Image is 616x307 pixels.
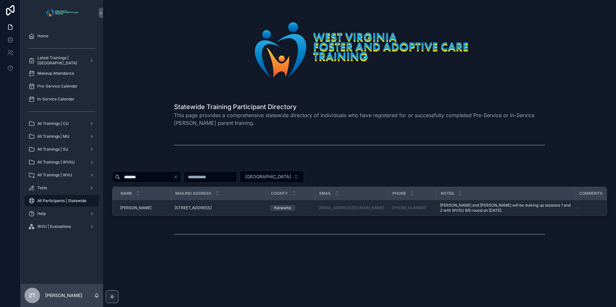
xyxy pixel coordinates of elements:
[120,191,132,196] span: Name
[175,191,211,196] span: Mailing Address
[37,84,78,89] span: Pre-Service Calendar
[29,292,35,299] span: ZT
[24,80,99,92] a: Pre-Service Calendar
[319,205,384,210] a: [EMAIL_ADDRESS][DOMAIN_NAME]
[37,97,74,102] span: In-Service Calendar
[319,191,331,196] span: Email
[120,205,167,210] a: [PERSON_NAME]
[392,191,406,196] span: Phone
[440,203,571,213] a: [PERSON_NAME] and [PERSON_NAME] will be making up sessions 1 and 2 with WVSU 9/6 round on [DATE].
[274,205,291,211] div: Kanawha
[24,195,99,207] a: All Participants | Statewide
[579,191,602,196] span: Comments
[24,118,99,129] a: All Trainings | CU
[37,147,68,152] span: All Trainings | SU
[271,191,288,196] span: County
[243,15,476,84] img: 31343-LogoRetina.png
[44,8,80,18] img: App logo
[24,208,99,219] a: Help
[392,205,426,210] a: [PHONE_NUMBER]
[37,160,75,165] span: All Trainings | WVSU
[24,144,99,155] a: All Trainings | SU
[245,173,291,180] span: [GEOGRAPHIC_DATA]
[270,205,311,211] a: Kanawha
[37,198,86,203] span: All Participants | Statewide
[37,211,46,216] span: Help
[24,182,99,194] a: Tests
[37,185,47,191] span: Tests
[21,26,103,241] div: scrollable content
[45,292,82,299] p: [PERSON_NAME]
[24,221,99,232] a: WVU | Evaluations
[120,205,151,210] span: [PERSON_NAME]
[575,205,579,210] span: --
[392,205,432,210] a: [PHONE_NUMBER]
[175,205,263,210] a: [STREET_ADDRESS]
[37,224,71,229] span: WVU | Evaluations
[24,156,99,168] a: All Trainings | WVSU
[37,172,72,178] span: All Trainings | WVU
[37,33,48,39] span: Home
[37,134,69,139] span: All Trainings | MU
[24,93,99,105] a: In-Service Calendar
[24,55,99,66] a: Latest Trainings | [GEOGRAPHIC_DATA]
[174,102,545,111] h1: Statewide Training Participant Directory
[174,111,545,127] span: This page provides a comprehensive statewide directory of individuals who have registered for or ...
[441,191,454,196] span: Notes
[24,169,99,181] a: All Trainings | WVU
[24,68,99,79] a: Makeup Attendance
[173,174,181,180] button: Clear
[37,71,74,76] span: Makeup Attendance
[240,171,304,183] button: Select Button
[175,205,212,210] span: [STREET_ADDRESS]
[24,131,99,142] a: All Trainings | MU
[37,55,84,66] span: Latest Trainings | [GEOGRAPHIC_DATA]
[37,121,69,126] span: All Trainings | CU
[24,30,99,42] a: Home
